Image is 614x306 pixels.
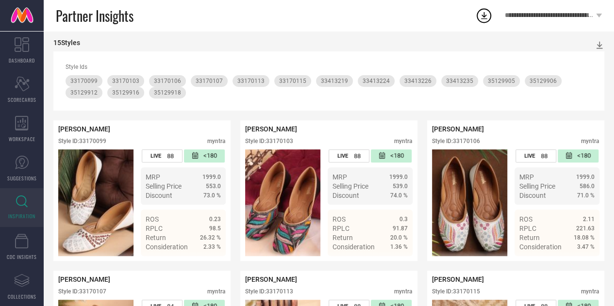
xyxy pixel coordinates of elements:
span: 71.0 % [577,192,595,199]
span: 18.08 % [574,234,595,241]
img: Style preview image [58,149,133,256]
span: 3.47 % [577,243,595,250]
span: 586.0 [580,183,595,190]
span: Consideration [146,243,188,251]
div: Open download list [475,7,493,24]
span: Consideration [332,243,375,251]
span: COLLECTIONS [8,293,36,300]
span: Discount [332,192,359,199]
span: 26.32 % [200,234,221,241]
div: Click to view image [432,149,507,256]
span: DASHBOARD [9,57,35,64]
span: 73.0 % [203,192,221,199]
span: 1999.0 [389,174,408,180]
span: 33170115 [279,78,306,84]
span: Selling Price [146,182,182,190]
span: 88 [167,152,174,160]
span: [PERSON_NAME] [58,125,110,133]
span: 33170099 [70,78,98,84]
span: 35129918 [154,89,181,96]
span: 0.23 [209,216,221,223]
span: 35129916 [112,89,139,96]
span: 35129905 [488,78,515,84]
span: RPLC [146,225,163,232]
div: myntra [207,138,226,145]
span: WORKSPACE [9,135,35,143]
span: Consideration [519,243,562,251]
span: SCORECARDS [8,96,36,103]
span: 553.0 [206,183,221,190]
span: <180 [577,152,591,160]
div: Style ID: 33170107 [58,288,106,295]
span: MRP [146,173,160,181]
span: 33170113 [237,78,265,84]
span: Details [199,260,221,268]
span: Selling Price [519,182,555,190]
span: ROS [519,215,532,223]
span: 2.11 [583,216,595,223]
span: Discount [146,192,172,199]
div: Style ID: 33170106 [432,138,480,145]
span: Return [332,234,353,242]
div: 15 Styles [53,39,80,47]
div: Number of days since the style was first listed on the platform [558,149,598,162]
span: 221.63 [576,225,595,232]
span: LIVE [150,153,161,159]
span: 33413226 [404,78,431,84]
div: Number of days since the style was first listed on the platform [371,149,412,162]
span: 33170106 [154,78,181,84]
img: Style preview image [245,149,320,256]
span: Details [386,260,408,268]
span: 1999.0 [576,174,595,180]
div: myntra [394,288,413,295]
div: Number of days the style has been live on the platform [142,149,183,162]
span: Return [146,234,166,242]
div: myntra [581,288,599,295]
div: Style ID: 33170113 [245,288,293,295]
span: Partner Insights [56,6,133,26]
div: Number of days since the style was first listed on the platform [184,149,225,162]
a: Details [376,260,408,268]
span: [PERSON_NAME] [245,125,297,133]
span: ROS [146,215,159,223]
span: 0.3 [399,216,408,223]
span: 35129912 [70,89,98,96]
div: myntra [394,138,413,145]
span: 33413224 [363,78,390,84]
div: myntra [207,288,226,295]
span: RPLC [519,225,536,232]
span: 35129906 [530,78,557,84]
span: 33413219 [321,78,348,84]
div: Number of days the style has been live on the platform [329,149,369,162]
span: 20.0 % [390,234,408,241]
span: 2.33 % [203,243,221,250]
span: 33170103 [112,78,139,84]
span: [PERSON_NAME] [58,275,110,283]
span: <180 [203,152,217,160]
span: 91.87 [393,225,408,232]
div: Click to view image [58,149,133,256]
span: MRP [519,173,534,181]
div: Number of days the style has been live on the platform [515,149,556,162]
span: ROS [332,215,346,223]
div: Style ID: 33170103 [245,138,293,145]
div: Click to view image [245,149,320,256]
span: 74.0 % [390,192,408,199]
span: INSPIRATION [8,212,35,220]
div: Style ID: 33170115 [432,288,480,295]
span: RPLC [332,225,349,232]
span: 98.5 [209,225,221,232]
div: Style ID: 33170099 [58,138,106,145]
span: 88 [541,152,548,160]
span: 1999.0 [202,174,221,180]
span: MRP [332,173,347,181]
span: 1.36 % [390,243,408,250]
span: Selling Price [332,182,368,190]
span: Return [519,234,540,242]
span: [PERSON_NAME] [432,275,484,283]
div: Style Ids [66,64,592,70]
span: 539.0 [393,183,408,190]
a: Details [563,260,595,268]
span: SUGGESTIONS [7,175,37,182]
span: Discount [519,192,546,199]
